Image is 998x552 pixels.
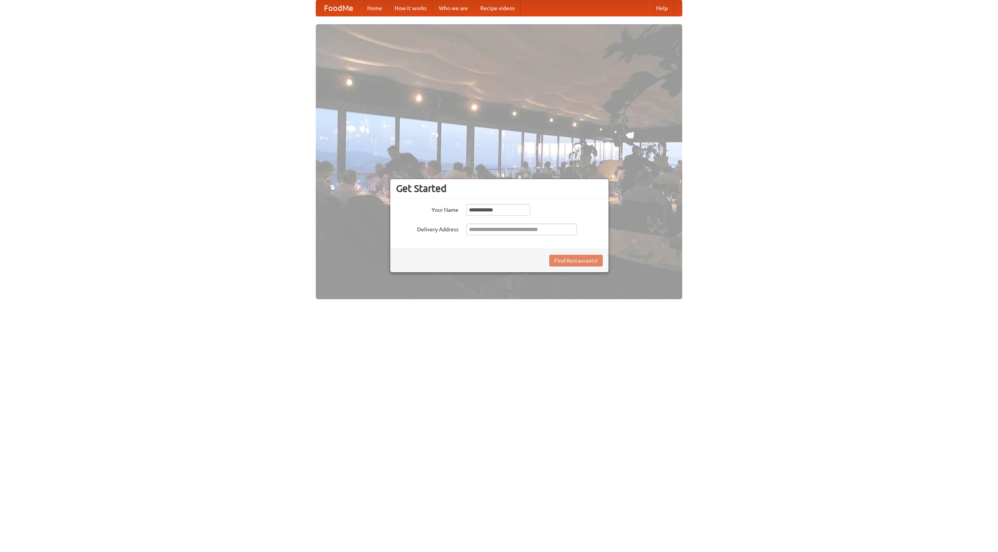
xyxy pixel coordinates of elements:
a: Help [650,0,674,16]
a: Who we are [433,0,474,16]
button: Find Restaurants! [549,255,603,266]
a: Home [361,0,388,16]
a: How it works [388,0,433,16]
a: Recipe videos [474,0,521,16]
label: Delivery Address [396,224,458,233]
a: FoodMe [316,0,361,16]
h3: Get Started [396,183,603,194]
label: Your Name [396,204,458,214]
